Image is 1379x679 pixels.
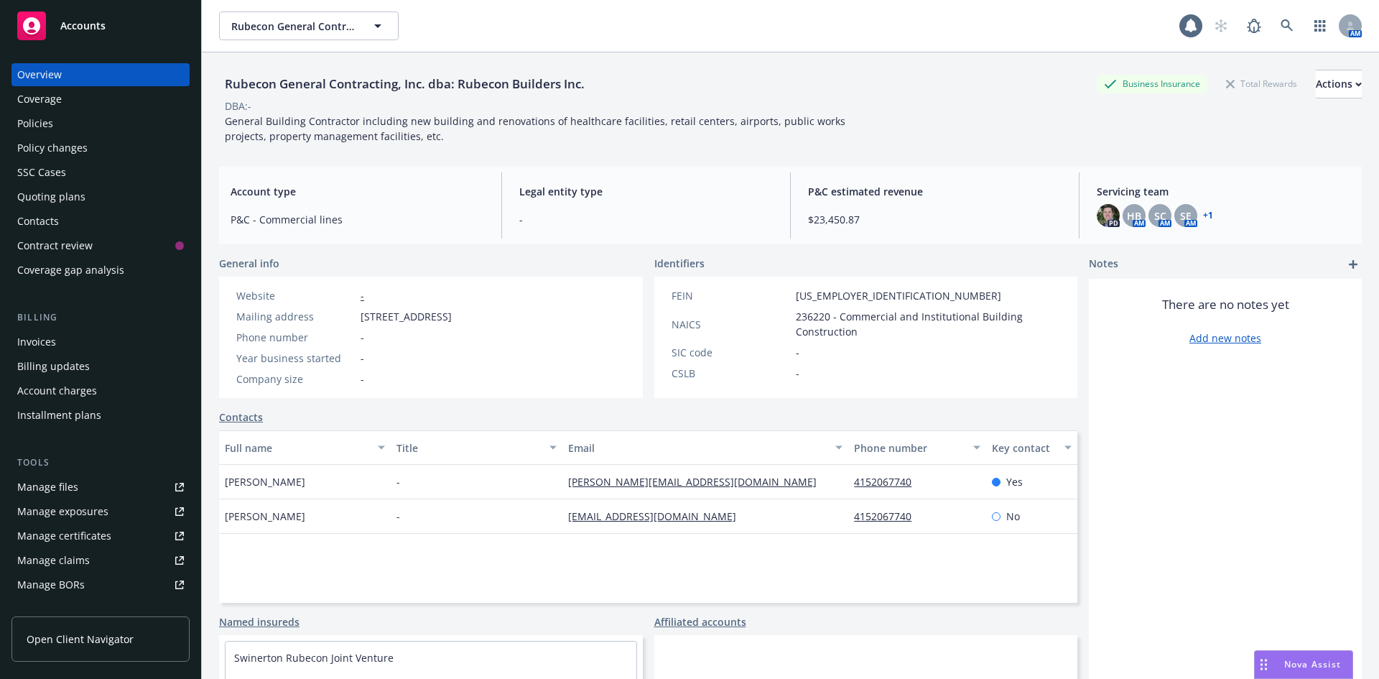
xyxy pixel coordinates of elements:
[60,20,106,32] span: Accounts
[219,410,263,425] a: Contacts
[1189,331,1261,346] a: Add new notes
[236,309,355,324] div: Mailing address
[562,430,848,465] button: Email
[808,184,1062,199] span: P&C estimated revenue
[17,161,66,184] div: SSC Cases
[11,549,190,572] a: Manage claims
[854,475,923,489] a: 4152067740
[17,234,93,257] div: Contract review
[672,366,790,381] div: CSLB
[236,288,355,303] div: Website
[11,63,190,86] a: Overview
[361,351,364,366] span: -
[17,259,124,282] div: Coverage gap analysis
[11,310,190,325] div: Billing
[11,161,190,184] a: SSC Cases
[17,210,59,233] div: Contacts
[361,289,364,302] a: -
[1254,650,1353,679] button: Nova Assist
[11,456,190,470] div: Tools
[11,185,190,208] a: Quoting plans
[568,475,828,489] a: [PERSON_NAME][EMAIL_ADDRESS][DOMAIN_NAME]
[11,331,190,354] a: Invoices
[11,500,190,523] a: Manage exposures
[1127,208,1141,223] span: HB
[11,525,190,548] a: Manage certificates
[796,309,1061,339] span: 236220 - Commercial and Institutional Building Construction
[1207,11,1235,40] a: Start snowing
[219,430,391,465] button: Full name
[672,288,790,303] div: FEIN
[225,440,369,456] div: Full name
[236,330,355,345] div: Phone number
[361,371,364,387] span: -
[225,98,251,114] div: DBA: -
[986,430,1077,465] button: Key contact
[654,614,746,629] a: Affiliated accounts
[236,351,355,366] div: Year business started
[17,525,111,548] div: Manage certificates
[11,404,190,427] a: Installment plans
[234,651,394,665] a: Swinerton Rubecon Joint Venture
[672,317,790,332] div: NAICS
[796,366,799,381] span: -
[11,379,190,402] a: Account charges
[1162,296,1289,313] span: There are no notes yet
[1273,11,1301,40] a: Search
[1097,204,1120,227] img: photo
[27,632,134,647] span: Open Client Navigator
[231,212,484,227] span: P&C - Commercial lines
[17,476,78,499] div: Manage files
[1203,211,1213,220] a: +1
[854,440,964,456] div: Phone number
[11,6,190,46] a: Accounts
[1089,256,1118,273] span: Notes
[1180,208,1192,223] span: SE
[231,19,356,34] span: Rubecon General Contracting, Inc. dba: Rubecon Builders Inc.
[396,509,400,524] span: -
[1316,70,1362,98] button: Actions
[519,184,773,199] span: Legal entity type
[808,212,1062,227] span: $23,450.87
[854,509,923,523] a: 4152067740
[848,430,985,465] button: Phone number
[17,331,56,354] div: Invoices
[17,549,90,572] div: Manage claims
[219,11,399,40] button: Rubecon General Contracting, Inc. dba: Rubecon Builders Inc.
[1240,11,1268,40] a: Report a Bug
[17,500,108,523] div: Manage exposures
[219,256,279,271] span: General info
[361,330,364,345] span: -
[11,476,190,499] a: Manage files
[1006,509,1020,524] span: No
[17,185,85,208] div: Quoting plans
[219,614,300,629] a: Named insureds
[1219,75,1304,93] div: Total Rewards
[1306,11,1334,40] a: Switch app
[11,210,190,233] a: Contacts
[11,234,190,257] a: Contract review
[1154,208,1166,223] span: SC
[361,309,452,324] span: [STREET_ADDRESS]
[17,112,53,135] div: Policies
[391,430,562,465] button: Title
[11,112,190,135] a: Policies
[219,75,590,93] div: Rubecon General Contracting, Inc. dba: Rubecon Builders Inc.
[1097,75,1207,93] div: Business Insurance
[17,137,88,160] div: Policy changes
[11,573,190,596] a: Manage BORs
[17,88,62,111] div: Coverage
[1097,184,1350,199] span: Servicing team
[225,509,305,524] span: [PERSON_NAME]
[11,259,190,282] a: Coverage gap analysis
[17,63,62,86] div: Overview
[1006,474,1023,489] span: Yes
[568,440,827,456] div: Email
[796,288,1001,303] span: [US_EMPLOYER_IDENTIFICATION_NUMBER]
[17,573,85,596] div: Manage BORs
[17,379,97,402] div: Account charges
[225,474,305,489] span: [PERSON_NAME]
[1255,651,1273,678] div: Drag to move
